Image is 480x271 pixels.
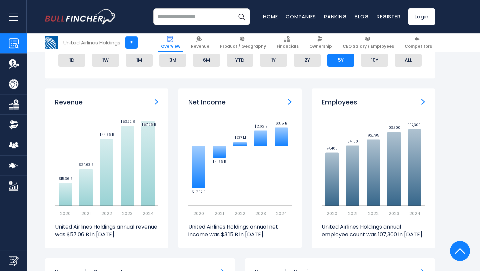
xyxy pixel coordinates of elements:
a: Ownership [306,33,335,52]
text: $57.06 B [141,122,156,127]
li: 6M [193,54,220,66]
li: 3M [159,54,186,66]
h3: Net Income [188,98,226,107]
a: Home [263,13,278,20]
a: + [125,36,138,49]
span: Financials [277,44,299,49]
a: Register [377,13,400,20]
a: Product / Geography [217,33,269,52]
p: United Airlines Holdings annual employee count was 107,300 in [DATE]. [322,223,425,238]
span: Revenue [191,44,209,49]
text: 2023 [255,210,266,217]
text: $15.36 B [59,176,72,181]
li: 1Y [260,54,287,66]
text: $737 M [234,135,246,140]
a: Net income [288,98,292,105]
a: Ranking [324,13,347,20]
text: 2022 [235,210,245,217]
a: Competitors [402,33,435,52]
p: United Airlines Holdings annual net income was $3.15 B in [DATE]. [188,223,292,238]
img: Ownership [9,120,19,130]
li: 5Y [327,54,354,66]
h3: Revenue [55,98,83,107]
li: 10Y [361,54,388,66]
li: 1W [92,54,119,66]
text: 2021 [81,210,91,217]
h3: Employees [322,98,357,107]
div: United Airlines Holdings [63,39,120,46]
button: Search [233,8,250,25]
text: $-1.96 B [212,159,226,164]
text: $44.96 B [99,132,114,137]
span: Competitors [405,44,432,49]
text: $-7.07 B [192,190,205,195]
text: 2022 [368,210,379,217]
span: Ownership [309,44,332,49]
text: 2020 [327,210,337,217]
text: 2020 [193,210,204,217]
a: Financials [274,33,302,52]
text: 2023 [389,210,399,217]
img: UAL logo [45,36,58,49]
a: Login [408,8,435,25]
text: 2024 [143,210,154,217]
text: 2020 [60,210,71,217]
a: CEO Salary / Employees [340,33,397,52]
text: 107,300 [408,122,421,127]
img: bullfincher logo [45,9,117,24]
text: $2.62 B [254,124,267,129]
span: Product / Geography [220,44,266,49]
text: $3.15 B [276,121,287,126]
a: Blog [355,13,369,20]
li: ALL [395,54,422,66]
p: United Airlines Holdings annual revenue was $57.06 B in [DATE]. [55,223,158,238]
span: Overview [161,44,180,49]
li: YTD [227,54,254,66]
span: CEO Salary / Employees [343,44,394,49]
a: Employees [421,98,425,105]
text: $53.72 B [120,119,135,124]
a: Revenue [188,33,212,52]
text: 2021 [348,210,357,217]
a: Companies [286,13,316,20]
a: Revenue [155,98,158,105]
text: 103,300 [388,125,400,130]
text: 2023 [122,210,133,217]
text: $24.63 B [79,162,93,167]
text: 2024 [409,210,420,217]
a: Go to homepage [45,9,117,24]
text: 74,400 [327,146,338,151]
text: 2021 [215,210,224,217]
a: Overview [158,33,183,52]
li: 2Y [294,54,321,66]
text: 92,795 [368,133,379,138]
li: 1D [58,54,85,66]
li: 1M [126,54,153,66]
text: 2022 [101,210,112,217]
text: 2024 [276,210,287,217]
text: 84,100 [347,139,358,144]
